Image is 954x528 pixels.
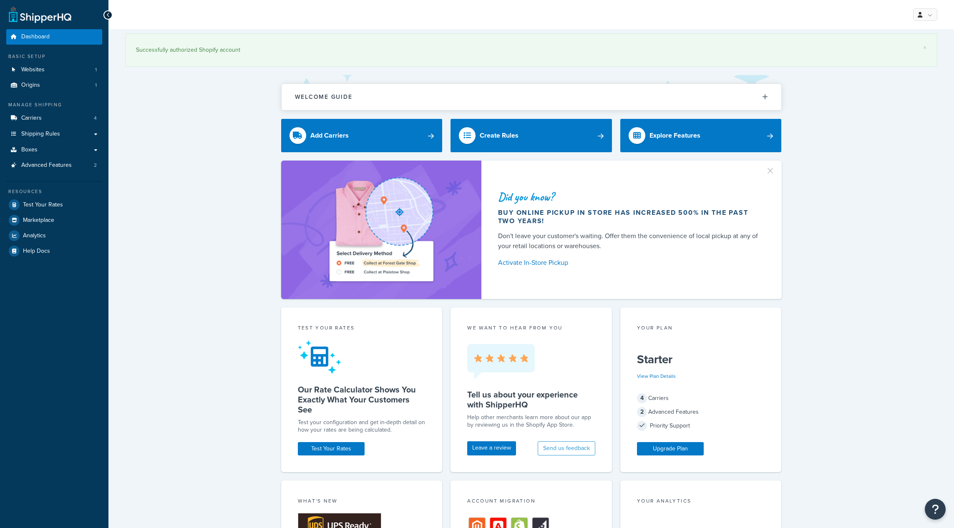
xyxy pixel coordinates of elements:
[467,390,595,410] h5: Tell us about your experience with ShipperHQ
[498,257,762,269] a: Activate In-Store Pickup
[923,44,926,51] a: ×
[6,158,102,173] a: Advanced Features2
[637,372,676,380] a: View Plan Details
[637,393,647,403] span: 4
[6,78,102,93] a: Origins1
[298,497,426,507] div: What's New
[281,119,443,152] a: Add Carriers
[6,111,102,126] li: Carriers
[298,324,426,334] div: Test your rates
[94,162,97,169] span: 2
[6,197,102,212] a: Test Your Rates
[6,62,102,78] li: Websites
[6,111,102,126] a: Carriers4
[925,499,946,520] button: Open Resource Center
[467,497,595,507] div: Account Migration
[21,33,50,40] span: Dashboard
[498,231,762,251] div: Don't leave your customer's waiting. Offer them the convenience of local pickup at any of your re...
[538,441,595,455] button: Send us feedback
[310,130,349,141] div: Add Carriers
[6,78,102,93] li: Origins
[282,84,781,110] button: Welcome Guide
[6,158,102,173] li: Advanced Features
[95,82,97,89] span: 1
[6,101,102,108] div: Manage Shipping
[6,126,102,142] a: Shipping Rules
[6,53,102,60] div: Basic Setup
[6,213,102,228] a: Marketplace
[637,497,765,507] div: Your Analytics
[21,115,42,122] span: Carriers
[480,130,519,141] div: Create Rules
[637,420,765,432] div: Priority Support
[95,66,97,73] span: 1
[6,228,102,243] a: Analytics
[21,146,38,153] span: Boxes
[298,442,365,455] a: Test Your Rates
[94,115,97,122] span: 4
[637,324,765,334] div: Your Plan
[467,324,595,332] p: we want to hear from you
[467,414,595,429] p: Help other merchants learn more about our app by reviewing us in the Shopify App Store.
[21,131,60,138] span: Shipping Rules
[467,441,516,455] a: Leave a review
[498,191,762,203] div: Did you know?
[6,142,102,158] a: Boxes
[295,94,352,100] h2: Welcome Guide
[6,244,102,259] a: Help Docs
[21,162,72,169] span: Advanced Features
[23,248,50,255] span: Help Docs
[637,406,765,418] div: Advanced Features
[6,62,102,78] a: Websites1
[21,66,45,73] span: Websites
[23,201,63,209] span: Test Your Rates
[21,82,40,89] span: Origins
[451,119,612,152] a: Create Rules
[298,385,426,415] h5: Our Rate Calculator Shows You Exactly What Your Customers See
[6,188,102,195] div: Resources
[306,173,457,287] img: ad-shirt-map-b0359fc47e01cab431d101c4b569394f6a03f54285957d908178d52f29eb9668.png
[498,209,762,225] div: Buy online pickup in store has increased 500% in the past two years!
[23,232,46,239] span: Analytics
[23,217,54,224] span: Marketplace
[298,419,426,434] div: Test your configuration and get in-depth detail on how your rates are being calculated.
[637,353,765,366] h5: Starter
[637,442,704,455] a: Upgrade Plan
[136,44,926,56] div: Successfully authorized Shopify account
[6,29,102,45] a: Dashboard
[637,392,765,404] div: Carriers
[637,407,647,417] span: 2
[620,119,782,152] a: Explore Features
[649,130,700,141] div: Explore Features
